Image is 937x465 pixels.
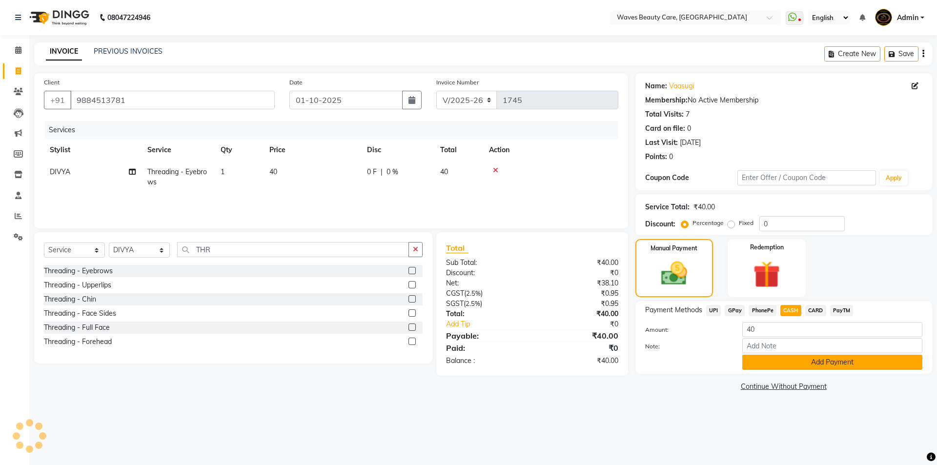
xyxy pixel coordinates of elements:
[645,95,922,105] div: No Active Membership
[897,13,918,23] span: Admin
[749,305,776,316] span: PhonePe
[742,322,922,337] input: Amount
[446,289,464,298] span: CGST
[44,280,111,290] div: Threading - Upperlips
[532,278,625,288] div: ₹38.10
[645,123,685,134] div: Card on file:
[44,308,116,319] div: Threading - Face Sides
[745,258,789,291] img: _gift.svg
[645,109,684,120] div: Total Visits:
[70,91,275,109] input: Search by Name/Mobile/Email/Code
[94,47,163,56] a: PREVIOUS INVOICES
[439,319,548,329] a: Add Tip
[44,78,60,87] label: Client
[289,78,303,87] label: Date
[381,167,383,177] span: |
[466,300,480,307] span: 2.5%
[645,81,667,91] div: Name:
[637,382,930,392] a: Continue Without Payment
[645,95,688,105] div: Membership:
[742,338,922,353] input: Add Note
[142,139,215,161] th: Service
[653,259,695,288] img: _cash.svg
[669,152,673,162] div: 0
[439,288,532,299] div: ( )
[693,202,715,212] div: ₹40.00
[638,342,735,351] label: Note:
[436,78,479,87] label: Invoice Number
[645,219,675,229] div: Discount:
[46,43,82,61] a: INVOICE
[884,46,918,61] button: Save
[750,243,784,252] label: Redemption
[439,258,532,268] div: Sub Total:
[532,288,625,299] div: ₹0.95
[221,167,224,176] span: 1
[805,305,826,316] span: CARD
[532,342,625,354] div: ₹0
[177,242,409,257] input: Search or Scan
[645,173,737,183] div: Coupon Code
[440,167,448,176] span: 40
[824,46,880,61] button: Create New
[439,309,532,319] div: Total:
[434,139,483,161] th: Total
[693,219,724,227] label: Percentage
[875,9,892,26] img: Admin
[669,81,694,91] a: Vaasugi
[483,139,618,161] th: Action
[50,167,70,176] span: DIVYA
[706,305,721,316] span: UPI
[439,268,532,278] div: Discount:
[44,323,110,333] div: Threading - Full Face
[739,219,754,227] label: Fixed
[367,167,377,177] span: 0 F
[45,121,626,139] div: Services
[44,294,96,304] div: Threading - Chin
[548,319,625,329] div: ₹0
[680,138,701,148] div: [DATE]
[645,152,667,162] div: Points:
[830,305,854,316] span: PayTM
[107,4,150,31] b: 08047224946
[737,170,876,185] input: Enter Offer / Coupon Code
[25,4,92,31] img: logo
[446,243,468,253] span: Total
[387,167,398,177] span: 0 %
[439,278,532,288] div: Net:
[439,330,532,342] div: Payable:
[466,289,481,297] span: 2.5%
[686,109,690,120] div: 7
[269,167,277,176] span: 40
[532,258,625,268] div: ₹40.00
[532,330,625,342] div: ₹40.00
[147,167,207,186] span: Threading - Eyebrows
[361,139,434,161] th: Disc
[725,305,745,316] span: GPay
[532,268,625,278] div: ₹0
[532,299,625,309] div: ₹0.95
[638,325,735,334] label: Amount:
[264,139,361,161] th: Price
[44,266,113,276] div: Threading - Eyebrows
[215,139,264,161] th: Qty
[532,356,625,366] div: ₹40.00
[446,299,464,308] span: SGST
[44,139,142,161] th: Stylist
[651,244,697,253] label: Manual Payment
[780,305,801,316] span: CASH
[44,91,71,109] button: +91
[645,138,678,148] div: Last Visit:
[44,337,112,347] div: Threading - Forehead
[532,309,625,319] div: ₹40.00
[439,342,532,354] div: Paid:
[645,305,702,315] span: Payment Methods
[645,202,690,212] div: Service Total:
[687,123,691,134] div: 0
[439,356,532,366] div: Balance :
[742,355,922,370] button: Add Payment
[880,171,908,185] button: Apply
[439,299,532,309] div: ( )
